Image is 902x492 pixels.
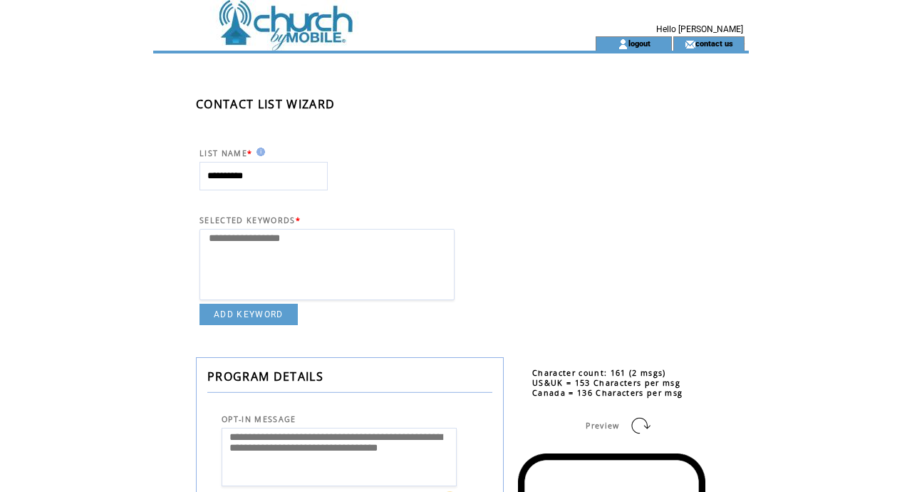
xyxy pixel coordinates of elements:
span: PROGRAM DETAILS [207,369,323,384]
img: account_icon.gif [618,39,628,50]
span: LIST NAME [199,148,247,158]
a: logout [628,39,650,48]
img: help.gif [252,148,265,156]
span: Hello [PERSON_NAME] [656,24,743,34]
span: US&UK = 153 Characters per msg [532,378,680,388]
span: CONTACT LIST WIZARD [196,96,335,112]
span: Preview [586,421,619,431]
a: ADD KEYWORD [199,304,298,325]
span: Canada = 136 Characters per msg [532,388,683,398]
span: SELECTED KEYWORDS [199,215,296,225]
img: contact_us_icon.gif [685,39,695,50]
span: Character count: 161 (2 msgs) [532,368,666,378]
a: contact us [695,39,733,48]
span: OPT-IN MESSAGE [222,414,296,424]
